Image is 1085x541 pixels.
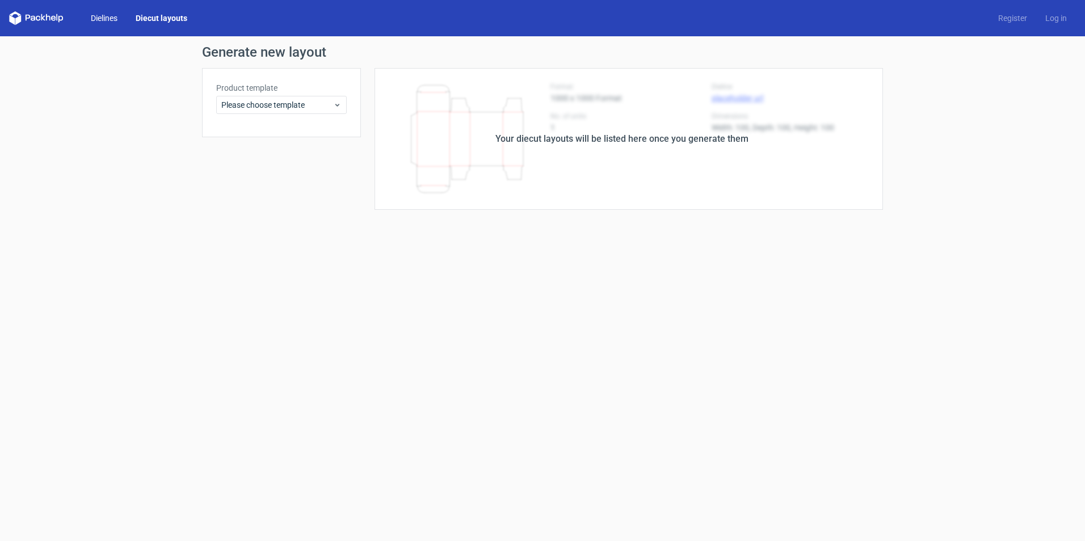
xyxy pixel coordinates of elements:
[989,12,1036,24] a: Register
[82,12,127,24] a: Dielines
[127,12,196,24] a: Diecut layouts
[202,45,883,59] h1: Generate new layout
[221,99,333,111] span: Please choose template
[216,82,347,94] label: Product template
[495,132,748,146] div: Your diecut layouts will be listed here once you generate them
[1036,12,1076,24] a: Log in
